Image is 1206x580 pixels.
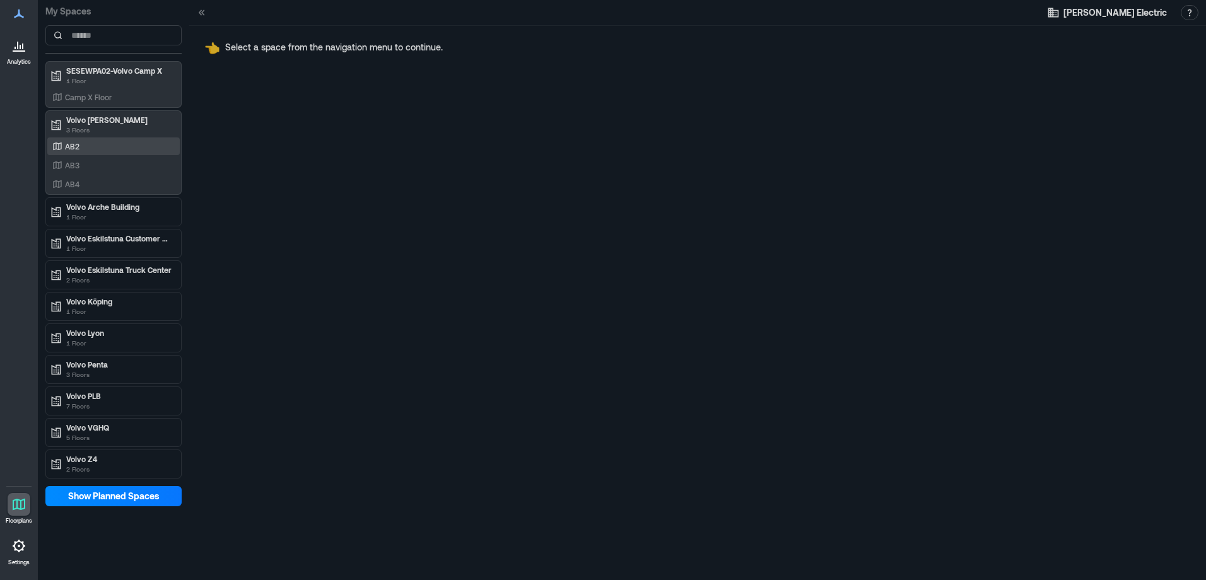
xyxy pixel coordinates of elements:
[65,141,79,151] p: AB2
[66,328,172,338] p: Volvo Lyon
[66,454,172,464] p: Volvo Z4
[65,92,112,102] p: Camp X Floor
[66,233,172,243] p: Volvo Eskilstuna Customer Center
[66,212,172,222] p: 1 Floor
[66,265,172,275] p: Volvo Eskilstuna Truck Center
[66,369,172,380] p: 3 Floors
[68,490,160,502] span: Show Planned Spaces
[66,401,172,411] p: 7 Floors
[1043,3,1171,23] button: [PERSON_NAME] Electric
[66,296,172,306] p: Volvo Köping
[66,275,172,285] p: 2 Floors
[66,202,172,212] p: Volvo Arche Building
[204,40,220,55] span: pointing left
[225,41,443,54] p: Select a space from the navigation menu to continue.
[1063,6,1167,19] span: [PERSON_NAME] Electric
[66,359,172,369] p: Volvo Penta
[66,338,172,348] p: 1 Floor
[66,76,172,86] p: 1 Floor
[66,115,172,125] p: Volvo [PERSON_NAME]
[6,517,32,525] p: Floorplans
[66,391,172,401] p: Volvo PLB
[66,464,172,474] p: 2 Floors
[7,58,31,66] p: Analytics
[66,432,172,443] p: 5 Floors
[45,5,182,18] p: My Spaces
[66,125,172,135] p: 3 Floors
[66,66,172,76] p: SESEWPA02-Volvo Camp X
[45,486,182,506] button: Show Planned Spaces
[65,179,79,189] p: AB4
[8,559,30,566] p: Settings
[66,422,172,432] p: Volvo VGHQ
[2,489,36,528] a: Floorplans
[66,306,172,316] p: 1 Floor
[3,30,35,69] a: Analytics
[4,531,34,570] a: Settings
[66,243,172,253] p: 1 Floor
[65,160,79,170] p: AB3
